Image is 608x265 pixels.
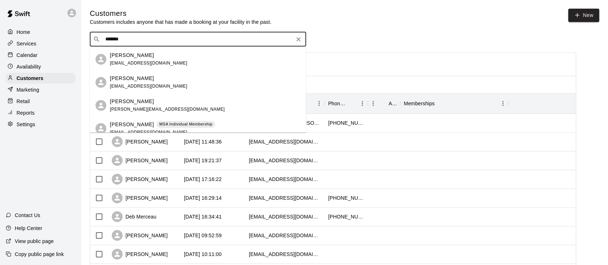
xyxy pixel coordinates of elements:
div: +16128054125 [328,194,364,202]
a: Marketing [6,84,75,95]
button: Menu [498,98,508,109]
a: Retail [6,96,75,107]
button: Sort [435,98,445,109]
p: Contact Us [15,212,40,219]
button: Sort [379,98,389,109]
span: [EMAIL_ADDRESS][DOMAIN_NAME] [110,61,188,66]
a: New [568,9,599,22]
div: 2025-09-22 16:34:41 [184,213,222,220]
div: 2025-09-26 17:16:22 [184,176,222,183]
div: Age [389,93,397,114]
a: Settings [6,119,75,130]
p: Customers [17,75,43,82]
div: 2025-09-24 16:29:14 [184,194,222,202]
button: Menu [357,98,368,109]
button: Menu [368,98,379,109]
div: 2025-09-13 10:11:00 [184,251,222,258]
span: [PERSON_NAME][EMAIL_ADDRESS][DOMAIN_NAME] [110,107,225,112]
p: [PERSON_NAME] [110,121,154,128]
p: View public page [15,238,54,245]
div: Memberships [400,93,508,114]
div: breat-soultron@gmail.com [249,157,321,164]
div: Kenneth Black [96,123,106,134]
div: drjulesrosen@gmail.com [249,138,321,145]
div: marceaufamily@yahoo.com [249,213,321,220]
button: Clear [294,34,304,44]
div: Kenneth Peyer [96,100,106,111]
div: +16129613458 [328,213,364,220]
a: Availability [6,61,75,72]
a: Calendar [6,50,75,61]
a: Home [6,27,75,37]
div: Email [245,93,325,114]
div: 2025-09-26 19:21:37 [184,157,222,164]
h5: Customers [90,9,272,18]
div: [PERSON_NAME] [112,193,168,203]
p: Home [17,28,30,36]
div: jferriter3@yahoo.com [249,194,321,202]
a: Services [6,38,75,49]
button: Menu [314,98,325,109]
div: algonacy@hotmail.com [249,251,321,258]
span: [EMAIL_ADDRESS][DOMAIN_NAME] [110,84,188,89]
div: [PERSON_NAME] [112,174,168,185]
p: [PERSON_NAME] [110,75,154,82]
div: Deb Merceau [112,211,157,222]
div: +16513244323 [328,119,364,127]
button: Sort [347,98,357,109]
div: Search customers by name or email [90,32,306,47]
div: dimarcolucy9@gmail.com [249,232,321,239]
div: [PERSON_NAME] [112,230,168,241]
p: Settings [17,121,35,128]
p: Retail [17,98,30,105]
p: Calendar [17,52,38,59]
div: [PERSON_NAME] [112,136,168,147]
div: Kenneth Zeik [96,54,106,65]
div: 2025-09-27 11:48:36 [184,138,222,145]
a: Customers [6,73,75,84]
div: Phone Number [325,93,368,114]
a: Reports [6,107,75,118]
div: [PERSON_NAME] [112,249,168,260]
p: Copy public page link [15,251,64,258]
div: Age [368,93,400,114]
p: Customers includes anyone that has made a booking at your facility in the past. [90,18,272,26]
div: Phone Number [328,93,347,114]
div: KENNETH WALLER [96,77,106,88]
div: [PERSON_NAME] [112,155,168,166]
p: Reports [17,109,35,116]
p: [PERSON_NAME] [110,52,154,59]
p: Services [17,40,36,47]
p: [PERSON_NAME] [110,98,154,105]
p: Help Center [15,225,42,232]
p: MSA Individual Membership [159,121,212,127]
p: Availability [17,63,41,70]
p: Marketing [17,86,39,93]
span: [EMAIL_ADDRESS][DOMAIN_NAME] [110,130,188,135]
div: rachelwelter@gmail.com [249,176,321,183]
div: 2025-09-14 09:52:59 [184,232,222,239]
div: Memberships [404,93,435,114]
